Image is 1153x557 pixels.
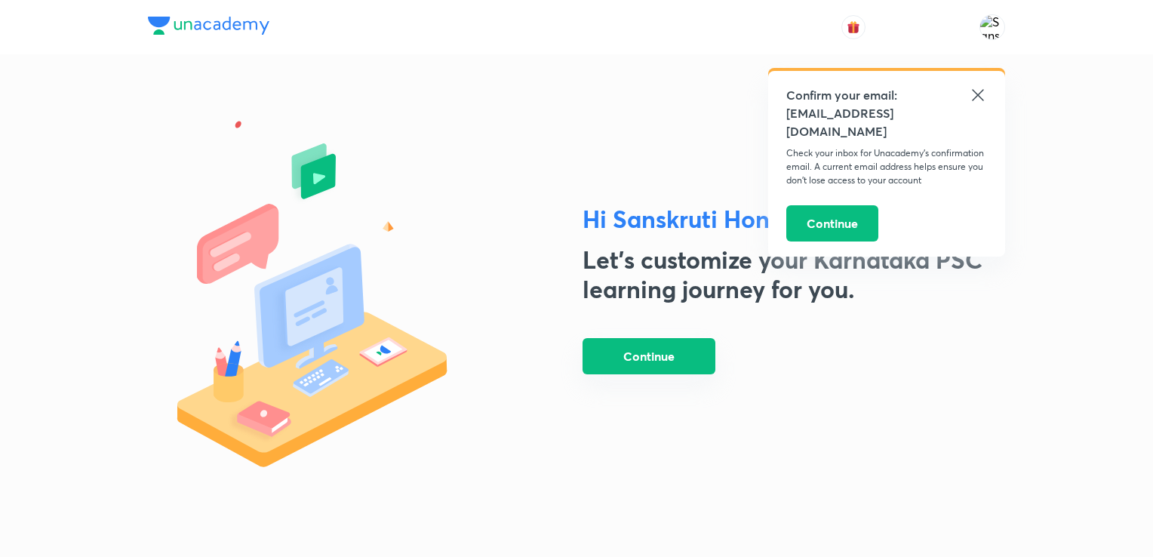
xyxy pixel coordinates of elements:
[786,205,878,242] button: Continue
[786,86,987,104] h5: Confirm your email:
[979,14,1005,40] img: Sanskruti Hontale
[786,104,987,140] h5: [EMAIL_ADDRESS][DOMAIN_NAME]
[847,20,860,34] img: avatar
[786,146,987,187] p: Check your inbox for Unacademy’s confirmation email. A current email address helps ensure you don...
[583,245,1005,303] h2: Let's customize your Karnataka PSC learning journey for you.
[583,205,1005,233] h2: Hi Sanskruti Hontale
[148,17,269,38] a: Company Logo
[583,338,715,374] button: Continue
[148,81,534,500] img: start_screen
[148,17,269,35] img: Company Logo
[841,15,866,39] button: avatar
